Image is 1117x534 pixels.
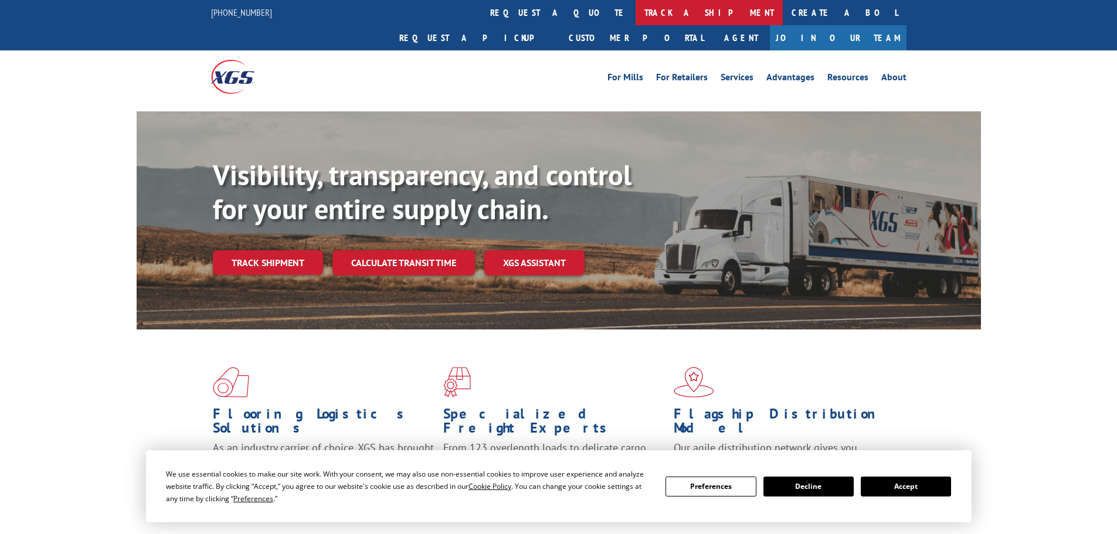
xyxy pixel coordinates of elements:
a: Advantages [766,73,814,86]
span: As an industry carrier of choice, XGS has brought innovation and dedication to flooring logistics... [213,441,434,482]
img: xgs-icon-flagship-distribution-model-red [674,367,714,397]
a: Request a pickup [391,25,560,50]
button: Accept [861,477,951,496]
a: Join Our Team [770,25,906,50]
a: Calculate transit time [332,250,475,275]
a: Customer Portal [560,25,712,50]
h1: Specialized Freight Experts [443,407,665,441]
a: XGS ASSISTANT [484,250,585,275]
img: xgs-icon-focused-on-flooring-red [443,367,471,397]
button: Decline [763,477,854,496]
img: xgs-icon-total-supply-chain-intelligence-red [213,367,249,397]
div: We use essential cookies to make our site work. With your consent, we may also use non-essential ... [166,468,651,505]
a: For Mills [607,73,643,86]
span: Preferences [233,494,273,504]
a: About [881,73,906,86]
a: For Retailers [656,73,708,86]
a: Agent [712,25,770,50]
span: Cookie Policy [468,481,511,491]
a: Resources [827,73,868,86]
div: Cookie Consent Prompt [146,450,972,522]
a: Track shipment [213,250,323,275]
a: Services [721,73,753,86]
b: Visibility, transparency, and control for your entire supply chain. [213,157,632,227]
button: Preferences [666,477,756,496]
a: [PHONE_NUMBER] [211,6,272,18]
h1: Flagship Distribution Model [674,407,895,441]
p: From 123 overlength loads to delicate cargo, our experienced staff knows the best way to move you... [443,441,665,493]
span: Our agile distribution network gives you nationwide inventory management on demand. [674,441,889,468]
h1: Flooring Logistics Solutions [213,407,434,441]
